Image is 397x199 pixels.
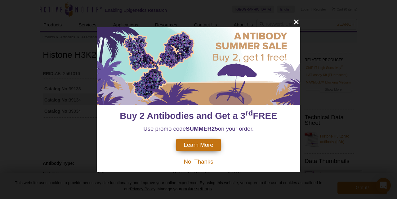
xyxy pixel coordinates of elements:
strong: SUMMER25 [186,125,218,132]
span: Use promo code on your order. [143,125,254,132]
span: No, Thanks [184,158,213,165]
button: close [292,18,300,26]
sup: rd [245,109,253,117]
span: Learn More [184,142,213,148]
span: Buy 2 Antibodies and Get a 3 FREE [120,111,277,121]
